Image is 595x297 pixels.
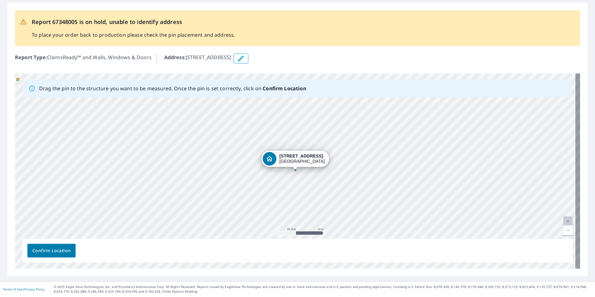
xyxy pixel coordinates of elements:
[15,54,46,61] b: Report Type
[279,153,325,164] div: [GEOGRAPHIC_DATA]
[32,18,235,26] p: Report 67348005 is on hold, unable to identify address
[3,287,22,291] a: Terms of Use
[3,287,45,291] p: |
[39,85,306,92] p: Drag the pin to the structure you want to be measured. Once the pin is set correctly, click on
[164,54,185,61] b: Address
[32,31,235,39] p: To place your order back to production please check the pin placement and address.
[24,287,45,291] a: Privacy Policy
[263,85,306,92] b: Confirm Location
[27,244,76,257] button: Confirm Location
[261,151,329,170] div: Dropped pin, building 1, Residential property, 53 W Walnut St Westerville, OH 43081
[15,54,152,64] p: : ClaimsReady™ and Walls, Windows & Doors
[32,247,71,255] span: Confirm Location
[563,216,573,226] a: Current Level 20, Zoom In Disabled
[164,54,231,64] p: : [STREET_ADDRESS]
[279,153,323,158] strong: [STREET_ADDRESS]
[563,226,573,235] a: Current Level 20, Zoom Out
[54,285,592,294] p: © 2025 Eagle View Technologies, Inc. and Pictometry International Corp. All Rights Reserved. Repo...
